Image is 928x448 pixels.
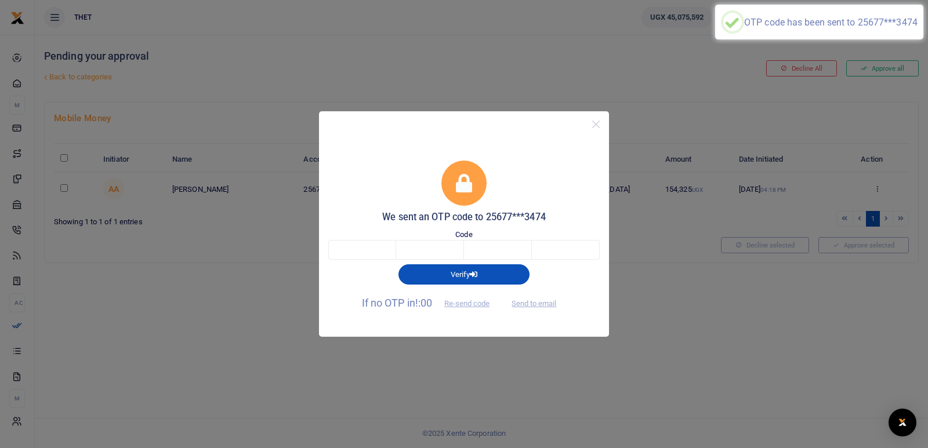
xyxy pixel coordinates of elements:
[398,264,530,284] button: Verify
[328,212,600,223] h5: We sent an OTP code to 25677***3474
[362,297,500,309] span: If no OTP in
[415,297,432,309] span: !:00
[455,229,472,241] label: Code
[889,409,916,436] div: Open Intercom Messenger
[744,17,918,28] div: OTP code has been sent to 25677***3474
[588,116,604,133] button: Close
